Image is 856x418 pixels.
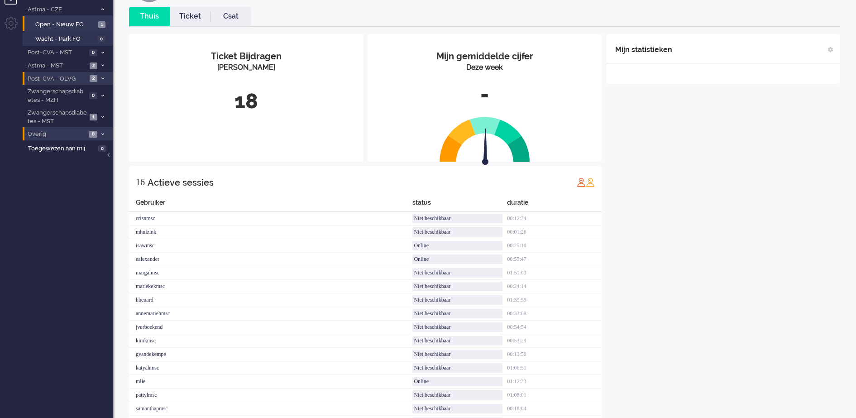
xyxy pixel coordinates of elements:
div: mlie [129,375,412,389]
div: 00:01:26 [507,226,602,239]
span: 0 [89,49,97,56]
div: Niet beschikbaar [412,282,502,291]
span: 0 [98,145,106,152]
div: Niet beschikbaar [412,390,502,400]
span: 6 [89,131,97,138]
div: mariekekmsc [129,280,412,293]
div: samanthapmsc [129,402,412,416]
div: Deze week [374,62,595,73]
span: 0 [97,36,105,43]
a: Open - Nieuw FO 1 [26,19,112,29]
div: 01:08:01 [507,389,602,402]
span: Overig [26,130,86,139]
div: jverboekend [129,321,412,334]
div: Niet beschikbaar [412,268,502,278]
div: duratie [507,198,602,212]
div: Mijn statistieken [615,41,672,59]
li: Thuis [129,7,170,26]
div: Actieve sessies [148,173,214,192]
div: Niet beschikbaar [412,404,502,413]
span: 1 [90,114,97,120]
div: crisnmsc [129,212,412,226]
img: arrow.svg [466,128,505,167]
div: ealexander [129,253,412,266]
span: Astma - MST [26,62,87,70]
div: isawmsc [129,239,412,253]
a: Toegewezen aan mij 0 [26,143,113,153]
img: profile_red.svg [577,178,586,187]
div: Online [412,241,502,250]
div: 00:55:47 [507,253,602,266]
div: kimkmsc [129,334,412,348]
img: profile_orange.svg [586,178,595,187]
div: Mijn gemiddelde cijfer [374,50,595,63]
span: Zwangerschapsdiabetes - MZH [26,87,86,104]
div: 01:39:55 [507,293,602,307]
div: 00:25:10 [507,239,602,253]
div: 00:33:08 [507,307,602,321]
span: Post-CVA - MST [26,48,86,57]
div: status [412,198,507,212]
span: Wacht - Park FO [35,35,95,43]
span: Open - Nieuw FO [35,20,96,29]
div: 00:54:54 [507,321,602,334]
div: Niet beschikbaar [412,309,502,318]
span: 2 [90,62,97,69]
div: 16 [136,173,145,191]
div: 00:13:50 [507,348,602,361]
div: Niet beschikbaar [412,322,502,332]
span: 0 [89,92,97,99]
div: mhulzink [129,226,412,239]
div: margalmsc [129,266,412,280]
div: Niet beschikbaar [412,214,502,223]
span: Zwangerschapsdiabetes - MST [26,109,87,125]
a: Wacht - Park FO 0 [26,34,112,43]
span: 2 [90,75,97,82]
div: annemariehmsc [129,307,412,321]
div: Gebruiker [129,198,412,212]
span: Post-CVA - OLVG [26,75,87,83]
div: pattylmsc [129,389,412,402]
div: 01:12:33 [507,375,602,389]
div: Niet beschikbaar [412,350,502,359]
li: Csat [210,7,251,26]
div: 00:12:34 [507,212,602,226]
div: Online [412,255,502,264]
span: Astma - CZE [26,5,96,14]
div: 18 [136,86,356,116]
div: 01:51:03 [507,266,602,280]
a: Thuis [129,11,170,22]
div: Niet beschikbaar [412,295,502,305]
li: Admin menu [5,17,25,37]
div: [PERSON_NAME] [136,62,356,73]
div: 01:06:51 [507,361,602,375]
div: - [374,80,595,110]
span: 1 [98,21,105,28]
div: 00:53:29 [507,334,602,348]
div: Niet beschikbaar [412,336,502,346]
a: Csat [210,11,251,22]
div: 00:18:04 [507,402,602,416]
span: Toegewezen aan mij [28,144,96,153]
div: hbenard [129,293,412,307]
div: 00:24:14 [507,280,602,293]
div: gvandekempe [129,348,412,361]
li: Ticket [170,7,210,26]
div: Niet beschikbaar [412,363,502,373]
div: Online [412,377,502,386]
img: semi_circle.svg [440,116,530,162]
div: katyahmsc [129,361,412,375]
div: Niet beschikbaar [412,227,502,237]
div: Ticket Bijdragen [136,50,356,63]
a: Ticket [170,11,210,22]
